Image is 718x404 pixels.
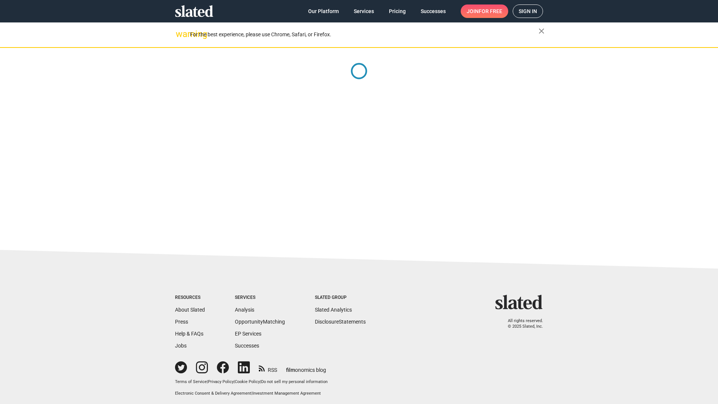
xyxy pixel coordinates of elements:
[389,4,406,18] span: Pricing
[519,5,537,18] span: Sign in
[302,4,345,18] a: Our Platform
[208,379,234,384] a: Privacy Policy
[308,4,339,18] span: Our Platform
[348,4,380,18] a: Services
[175,295,205,301] div: Resources
[175,319,188,325] a: Press
[261,379,328,385] button: Do not sell my personal information
[235,331,261,337] a: EP Services
[315,307,352,313] a: Slated Analytics
[286,361,326,374] a: filmonomics blog
[461,4,508,18] a: Joinfor free
[383,4,412,18] a: Pricing
[354,4,374,18] span: Services
[235,295,285,301] div: Services
[175,307,205,313] a: About Slated
[315,319,366,325] a: DisclosureStatements
[537,27,546,36] mat-icon: close
[513,4,543,18] a: Sign in
[235,319,285,325] a: OpportunityMatching
[421,4,446,18] span: Successes
[315,295,366,301] div: Slated Group
[259,362,277,374] a: RSS
[176,30,185,39] mat-icon: warning
[500,318,543,329] p: All rights reserved. © 2025 Slated, Inc.
[479,4,502,18] span: for free
[175,343,187,349] a: Jobs
[251,391,252,396] span: |
[175,391,251,396] a: Electronic Consent & Delivery Agreement
[235,379,260,384] a: Cookie Policy
[467,4,502,18] span: Join
[286,367,295,373] span: film
[235,343,259,349] a: Successes
[234,379,235,384] span: |
[415,4,452,18] a: Successes
[190,30,538,40] div: For the best experience, please use Chrome, Safari, or Firefox.
[207,379,208,384] span: |
[175,331,203,337] a: Help & FAQs
[260,379,261,384] span: |
[252,391,321,396] a: Investment Management Agreement
[175,379,207,384] a: Terms of Service
[235,307,254,313] a: Analysis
